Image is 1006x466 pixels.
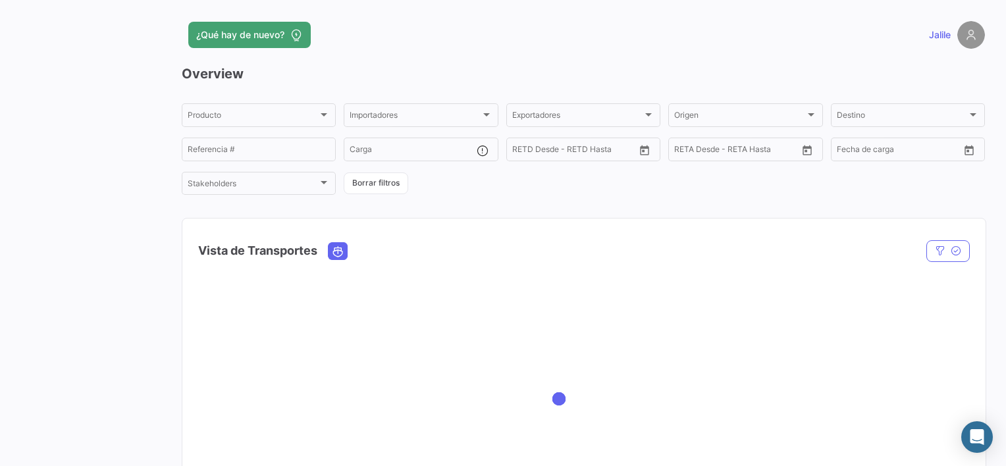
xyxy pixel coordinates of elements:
input: Hasta [870,147,928,156]
button: Open calendar [635,140,654,160]
h3: Overview [182,65,985,83]
input: Desde [512,147,536,156]
span: Exportadores [512,113,643,122]
input: Hasta [707,147,766,156]
input: Hasta [545,147,604,156]
button: Ocean [329,243,347,259]
span: Producto [188,113,318,122]
button: ¿Qué hay de nuevo? [188,22,311,48]
span: Jalile [929,28,951,41]
button: Open calendar [797,140,817,160]
input: Desde [837,147,860,156]
span: Origen [674,113,805,122]
button: Borrar filtros [344,172,408,194]
img: placeholder-user.png [957,21,985,49]
button: Open calendar [959,140,979,160]
span: Stakeholders [188,181,318,190]
div: Abrir Intercom Messenger [961,421,993,453]
span: Importadores [350,113,480,122]
span: Destino [837,113,967,122]
input: Desde [674,147,698,156]
span: ¿Qué hay de nuevo? [196,28,284,41]
h4: Vista de Transportes [198,242,317,260]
